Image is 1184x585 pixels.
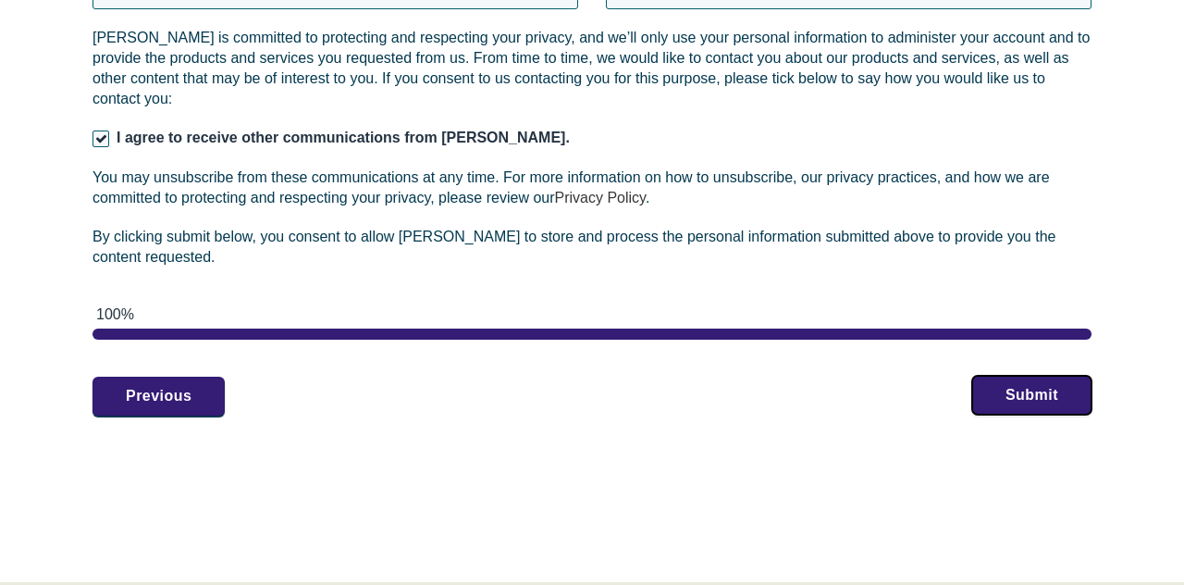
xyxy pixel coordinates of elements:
[972,376,1091,415] button: Submit
[92,131,109,147] input: I agree to receive other communications from [PERSON_NAME].
[92,227,1091,268] p: By clicking submit below, you consent to allow [PERSON_NAME] to store and process the personal in...
[117,130,570,145] span: I agree to receive other communications from [PERSON_NAME].
[92,168,1091,208] p: You may unsubscribe from these communications at any time. For more information on how to unsubsc...
[92,28,1091,109] p: [PERSON_NAME] is committed to protecting and respecting your privacy, and we’ll only use your per...
[92,377,225,416] button: Previous
[92,329,1091,340] div: page 2 of 2
[96,305,1091,325] div: 100%
[555,190,646,205] a: Privacy Policy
